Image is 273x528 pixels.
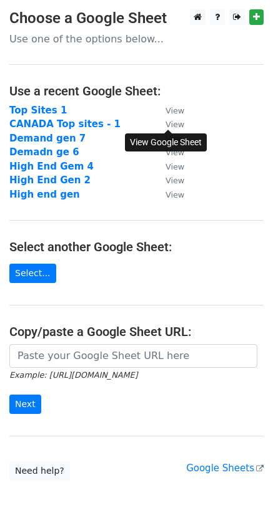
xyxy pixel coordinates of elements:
input: Paste your Google Sheet URL here [9,344,257,368]
input: Next [9,395,41,414]
a: View [153,118,184,130]
a: View [153,161,184,172]
small: View [166,120,184,129]
a: Demand gen 7 [9,133,86,144]
a: High end gen [9,189,80,200]
small: Example: [URL][DOMAIN_NAME] [9,370,137,380]
p: Use one of the options below... [9,32,264,46]
a: Top Sites 1 [9,105,67,116]
small: View [166,176,184,185]
a: Demadn ge 6 [9,146,79,158]
h4: Copy/paste a Google Sheet URL: [9,324,264,339]
a: Need help? [9,461,70,481]
a: High End Gem 4 [9,161,94,172]
h3: Choose a Google Sheet [9,9,264,27]
a: Select... [9,264,56,283]
h4: Use a recent Google Sheet: [9,84,264,98]
a: View [153,189,184,200]
a: View [153,105,184,116]
small: View [166,162,184,171]
a: CANADA Top sites - 1 [9,118,121,130]
h4: Select another Google Sheet: [9,239,264,254]
small: View [166,190,184,199]
a: View [153,175,184,186]
a: High End Gen 2 [9,175,91,186]
small: View [166,106,184,115]
a: Google Sheets [186,463,264,474]
div: View Google Sheet [125,133,207,151]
